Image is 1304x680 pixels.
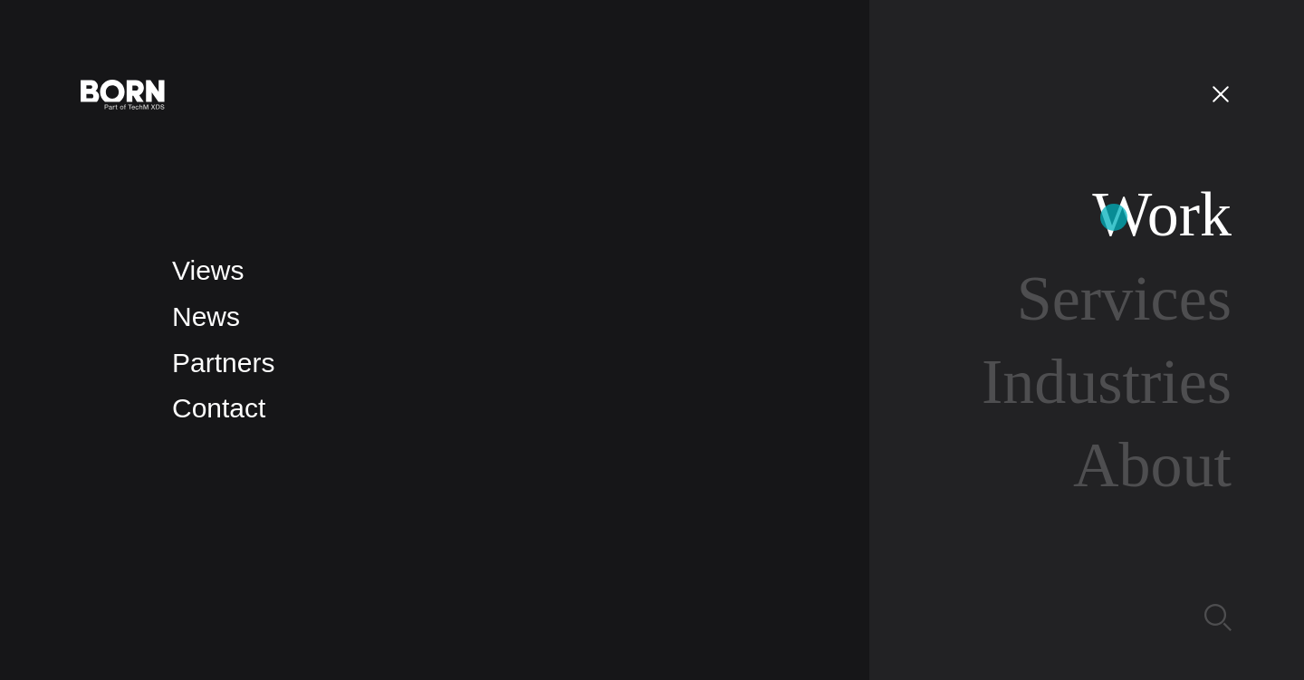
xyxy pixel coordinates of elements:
[172,302,240,331] a: News
[172,255,244,285] a: Views
[1017,263,1232,333] a: Services
[172,393,265,423] a: Contact
[1092,179,1232,249] a: Work
[982,347,1232,417] a: Industries
[1073,430,1232,500] a: About
[1204,604,1232,631] img: Search
[172,348,274,378] a: Partners
[1199,74,1242,112] button: Open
